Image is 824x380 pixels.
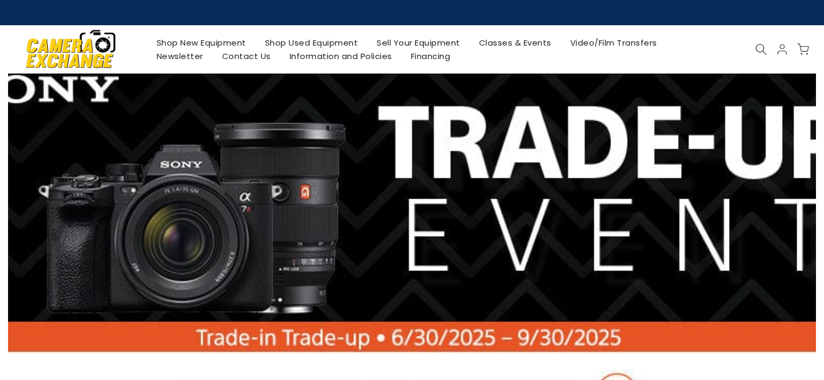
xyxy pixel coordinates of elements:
a: Newsletter [147,49,212,63]
a: Classes & Events [469,36,561,49]
a: Shop Used Equipment [255,36,367,49]
a: Video/Film Transfers [561,36,666,49]
a: Contact Us [212,49,280,63]
a: Sell Your Equipment [367,36,470,49]
a: Financing [401,49,460,63]
a: Shop New Equipment [147,36,255,49]
a: Information and Policies [280,49,401,63]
